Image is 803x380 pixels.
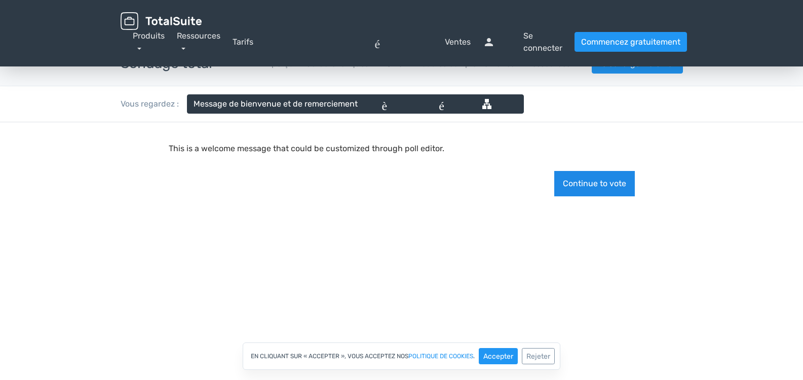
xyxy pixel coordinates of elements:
font: Modules complémentaires [415,59,515,68]
font: . [473,353,475,360]
font: Aperçu [266,59,294,68]
a: politique de cookies [408,353,473,359]
font: flèche déroulante [358,98,517,110]
a: question_réponseVentes [253,36,471,48]
font: Vous regardez : [121,99,179,109]
button: Accepter [479,348,518,364]
a: Commencez gratuitement [575,32,687,52]
a: Tarifs [233,36,253,48]
font: Caractéristiques [306,59,369,68]
font: Rejeter [526,352,550,361]
font: Ressources [177,31,220,41]
font: Commencez gratuitement [581,37,680,47]
button: Continue to vote [554,49,635,74]
p: This is a welcome message that could be customized through poll editor. [169,20,635,32]
font: personne [483,36,519,48]
a: Ressources [177,31,220,53]
img: TotalSuite pour WordPress [121,12,202,30]
font: politique de cookies [408,353,473,360]
font: Produits [133,31,165,41]
font: En cliquant sur « Accepter », vous acceptez nos [251,353,408,360]
font: Tarifs [233,37,253,47]
a: personneSe connecter [483,30,562,54]
font: Démo [381,59,403,68]
a: Produits [133,31,165,53]
font: Message de bienvenue et de remerciement [194,99,358,109]
font: Accepter [483,352,513,361]
font: question_réponse [253,36,441,48]
a: Message de bienvenue et de remerciement flèche déroulante [187,94,524,114]
font: Ressources [527,59,570,68]
a: Ressources [527,59,580,68]
button: Rejeter [522,348,555,364]
font: Ventes [445,37,471,47]
font: Se connecter [523,31,562,53]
